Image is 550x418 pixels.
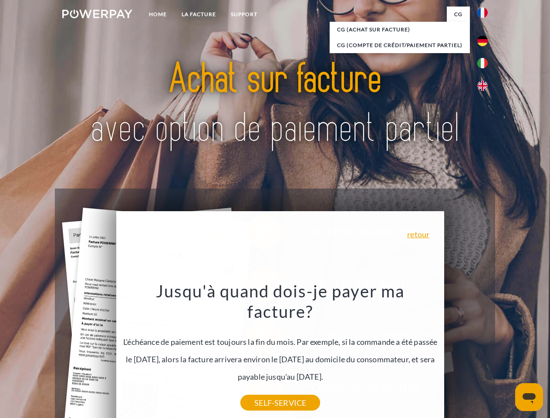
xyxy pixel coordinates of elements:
[477,7,488,18] img: fr
[83,42,467,167] img: title-powerpay_fr.svg
[62,10,132,18] img: logo-powerpay-white.svg
[477,81,488,91] img: en
[330,37,470,53] a: CG (Compte de crédit/paiement partiel)
[447,7,470,22] a: CG
[121,280,439,322] h3: Jusqu'à quand dois-je payer ma facture?
[174,7,223,22] a: LA FACTURE
[407,230,429,238] a: retour
[121,280,439,403] div: L'échéance de paiement est toujours la fin du mois. Par exemple, si la commande a été passée le [...
[477,58,488,68] img: it
[223,7,265,22] a: Support
[240,395,320,411] a: SELF-SERVICE
[515,383,543,411] iframe: Bouton de lancement de la fenêtre de messagerie
[330,22,470,37] a: CG (achat sur facture)
[142,7,174,22] a: Home
[477,36,488,46] img: de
